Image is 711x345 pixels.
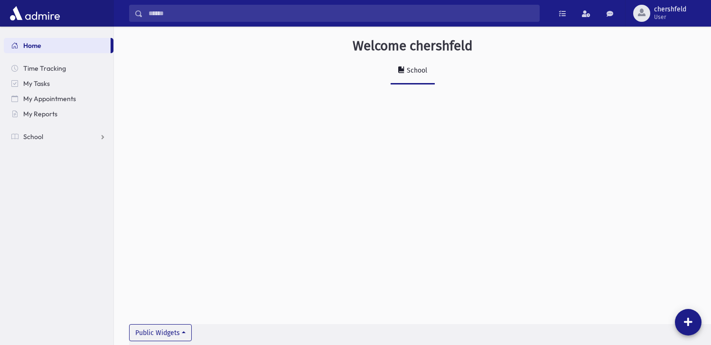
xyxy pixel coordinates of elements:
span: School [23,132,43,141]
span: Home [23,41,41,50]
a: My Appointments [4,91,113,106]
span: chershfeld [654,6,686,13]
span: My Tasks [23,79,50,88]
a: Home [4,38,111,53]
span: User [654,13,686,21]
img: AdmirePro [8,4,62,23]
div: School [405,66,427,75]
h3: Welcome chershfeld [353,38,473,54]
a: School [391,58,435,84]
a: Time Tracking [4,61,113,76]
a: My Tasks [4,76,113,91]
a: My Reports [4,106,113,121]
span: My Reports [23,110,57,118]
button: Public Widgets [129,324,192,341]
span: My Appointments [23,94,76,103]
span: Time Tracking [23,64,66,73]
input: Search [143,5,539,22]
a: School [4,129,113,144]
